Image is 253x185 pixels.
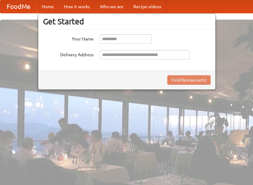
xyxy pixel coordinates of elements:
a: Home [37,0,59,13]
a: FoodMe [0,0,37,13]
a: How it works [59,0,95,13]
label: Delivery Address [43,50,94,58]
a: Recipe videos [128,0,166,13]
h3: Get Started [43,17,211,26]
a: Who we are [95,0,128,13]
button: Find Restaurants! [167,75,211,85]
label: Your Name [43,34,94,42]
